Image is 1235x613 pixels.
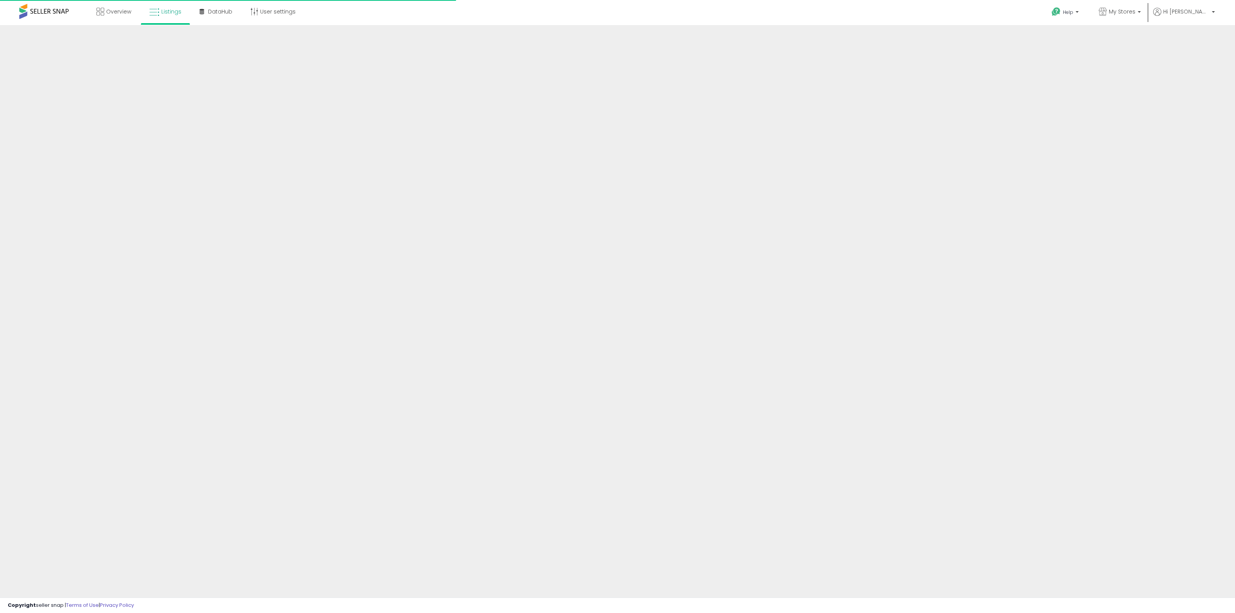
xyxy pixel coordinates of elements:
span: Listings [161,8,181,15]
a: Help [1046,1,1086,25]
span: My Stores [1109,8,1135,15]
span: Hi [PERSON_NAME] [1163,8,1210,15]
span: Overview [106,8,131,15]
span: DataHub [208,8,232,15]
span: Help [1063,9,1073,15]
a: Hi [PERSON_NAME] [1153,8,1215,25]
i: Get Help [1051,7,1061,17]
